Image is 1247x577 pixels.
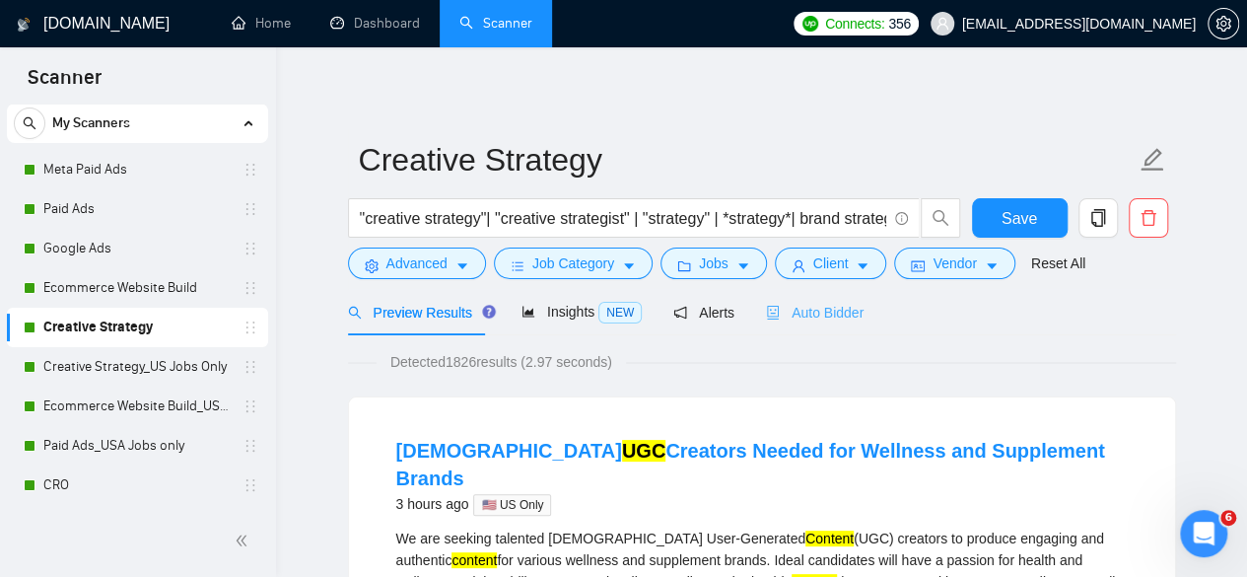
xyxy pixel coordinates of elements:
[802,16,818,32] img: upwork-logo.png
[532,252,614,274] span: Job Category
[242,477,258,493] span: holder
[895,212,908,225] span: info-circle
[43,268,231,308] a: Ecommerce Website Build
[805,531,854,546] mark: Content
[242,320,258,335] span: holder
[677,258,691,273] span: folder
[766,305,864,321] span: Auto Bidder
[813,252,849,274] span: Client
[52,104,130,143] span: My Scanners
[43,347,231,387] a: Creative Strategy_US Jobs Only
[396,440,1105,489] a: [DEMOGRAPHIC_DATA]UGCCreators Needed for Wellness and Supplement Brands
[922,209,959,227] span: search
[1078,198,1118,238] button: copy
[348,306,362,320] span: search
[1002,206,1037,231] span: Save
[459,15,532,32] a: searchScanner
[43,150,231,189] a: Meta Paid Ads
[1209,16,1238,32] span: setting
[825,13,884,35] span: Connects:
[396,492,1128,516] div: 3 hours ago
[242,280,258,296] span: holder
[7,104,268,505] li: My Scanners
[894,248,1014,279] button: idcardVendorcaret-down
[1140,147,1165,173] span: edit
[359,135,1136,184] input: Scanner name...
[775,248,887,279] button: userClientcaret-down
[494,248,653,279] button: barsJob Categorycaret-down
[766,306,780,320] span: robot
[377,351,626,373] span: Detected 1826 results (2.97 seconds)
[348,248,486,279] button: settingAdvancedcaret-down
[365,258,379,273] span: setting
[43,387,231,426] a: Ecommerce Website Build_US Jobs only
[511,258,524,273] span: bars
[15,116,44,130] span: search
[235,531,254,550] span: double-left
[43,189,231,229] a: Paid Ads
[1129,198,1168,238] button: delete
[888,13,910,35] span: 356
[792,258,805,273] span: user
[1180,510,1227,557] iframe: Intercom live chat
[242,438,258,454] span: holder
[699,252,728,274] span: Jobs
[1079,209,1117,227] span: copy
[386,252,448,274] span: Advanced
[480,303,498,321] div: Tooltip anchor
[455,258,469,273] span: caret-down
[673,305,734,321] span: Alerts
[17,9,31,40] img: logo
[43,466,231,505] a: CRO
[43,426,231,466] a: Paid Ads_USA Jobs only
[673,306,687,320] span: notification
[43,229,231,268] a: Google Ads
[1208,16,1239,32] a: setting
[598,302,642,324] span: NEW
[660,248,767,279] button: folderJobscaret-down
[242,201,258,217] span: holder
[856,258,869,273] span: caret-down
[12,63,117,105] span: Scanner
[1130,209,1167,227] span: delete
[933,252,976,274] span: Vendor
[242,398,258,414] span: holder
[451,552,497,568] mark: content
[330,15,420,32] a: dashboardDashboard
[232,15,291,32] a: homeHome
[242,162,258,178] span: holder
[473,494,551,516] span: 🇺🇸 US Only
[1220,510,1236,526] span: 6
[43,308,231,347] a: Creative Strategy
[1208,8,1239,39] button: setting
[521,305,535,319] span: area-chart
[348,305,490,321] span: Preview Results
[985,258,999,273] span: caret-down
[921,198,960,238] button: search
[360,206,886,231] input: Search Freelance Jobs...
[911,258,925,273] span: idcard
[622,440,665,462] mark: UGC
[242,359,258,375] span: holder
[242,241,258,256] span: holder
[935,17,949,31] span: user
[14,108,45,139] button: search
[736,258,750,273] span: caret-down
[972,198,1068,238] button: Save
[521,304,642,320] span: Insights
[622,258,636,273] span: caret-down
[1031,252,1085,274] a: Reset All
